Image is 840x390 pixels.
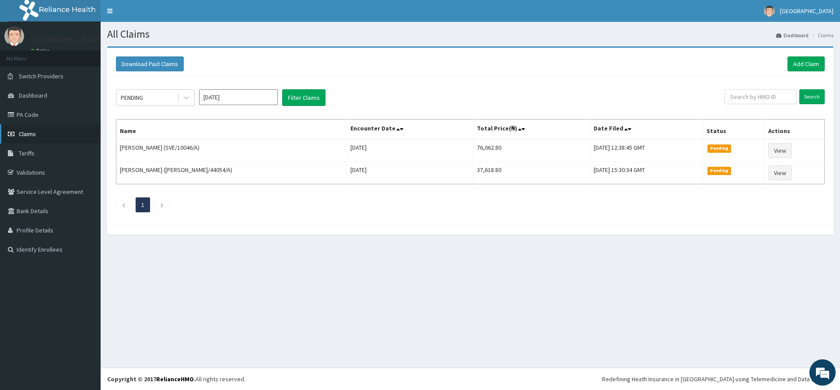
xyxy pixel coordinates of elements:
td: [PERSON_NAME] (SVE/10046/A) [116,139,347,162]
div: Redefining Heath Insurance in [GEOGRAPHIC_DATA] using Telemedicine and Data Science! [602,375,833,383]
div: PENDING [121,93,143,102]
a: Next page [160,201,164,209]
h1: All Claims [107,28,833,40]
input: Search by HMO ID [724,89,796,104]
td: [DATE] [347,162,473,184]
th: Status [703,119,765,140]
td: [PERSON_NAME] ([PERSON_NAME]/44054/A) [116,162,347,184]
a: Dashboard [776,32,808,39]
td: 76,062.80 [473,139,590,162]
span: Claims [19,130,36,138]
a: View [768,143,792,158]
span: Dashboard [19,91,47,99]
a: View [768,165,792,180]
span: Tariffs [19,149,35,157]
a: Previous page [122,201,126,209]
a: Online [31,48,52,54]
input: Select Month and Year [199,89,278,105]
td: [DATE] 15:30:34 GMT [590,162,703,184]
th: Encounter Date [347,119,473,140]
strong: Copyright © 2017 . [107,375,196,383]
span: Switch Providers [19,72,63,80]
button: Download Paid Claims [116,56,184,71]
th: Total Price(₦) [473,119,590,140]
img: User Image [4,26,24,46]
footer: All rights reserved. [101,368,840,390]
td: [DATE] 12:38:45 GMT [590,139,703,162]
span: [GEOGRAPHIC_DATA] [780,7,833,15]
span: Pending [707,144,731,152]
li: Claims [809,32,833,39]
th: Name [116,119,347,140]
a: RelianceHMO [156,375,194,383]
span: Pending [707,167,731,175]
p: [GEOGRAPHIC_DATA] [31,35,103,43]
img: User Image [764,6,775,17]
a: Add Claim [787,56,825,71]
a: Page 1 is your current page [141,201,144,209]
td: 37,618.80 [473,162,590,184]
button: Filter Claims [282,89,325,106]
input: Search [799,89,825,104]
td: [DATE] [347,139,473,162]
th: Date Filed [590,119,703,140]
th: Actions [765,119,825,140]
